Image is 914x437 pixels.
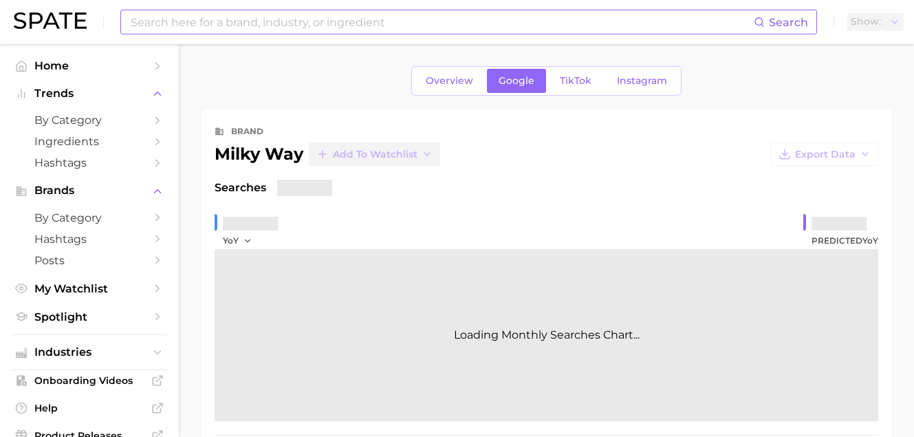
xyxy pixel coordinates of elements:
a: Home [11,55,168,76]
span: YoY [862,235,878,246]
span: Onboarding Videos [34,374,144,387]
a: Ingredients [11,131,168,152]
a: Google [487,69,546,93]
a: Help [11,398,168,418]
span: Predicted [812,233,878,249]
span: by Category [34,114,144,127]
span: Help [34,402,144,414]
button: Export Data [771,142,878,166]
span: Ingredients [34,135,144,148]
span: Industries [34,346,144,359]
a: Instagram [605,69,679,93]
span: Google [499,75,534,87]
a: Spotlight [11,306,168,328]
a: Hashtags [11,228,168,250]
span: by Category [34,211,144,224]
span: TikTok [560,75,591,87]
button: Show [847,13,904,31]
span: Hashtags [34,233,144,246]
div: Loading Monthly Searches Chart... [215,249,878,421]
span: Show [851,18,881,25]
span: Hashtags [34,156,144,169]
span: Brands [34,184,144,197]
span: Overview [426,75,473,87]
span: Spotlight [34,310,144,323]
div: milky way [215,146,303,162]
div: brand [231,123,263,140]
a: Hashtags [11,152,168,173]
a: by Category [11,207,168,228]
a: Posts [11,250,168,271]
button: Brands [11,180,168,201]
span: Search [769,16,808,29]
span: Searches [215,180,266,196]
a: Onboarding Videos [11,370,168,391]
span: My Watchlist [34,282,144,295]
a: Overview [414,69,485,93]
span: Trends [34,87,144,100]
img: SPATE [14,12,87,29]
button: YoY [223,233,252,249]
a: My Watchlist [11,278,168,299]
span: Instagram [617,75,667,87]
span: Posts [34,254,144,267]
input: Search here for a brand, industry, or ingredient [129,10,754,34]
button: Trends [11,83,168,104]
a: TikTok [548,69,603,93]
button: Add to Watchlist [309,142,440,166]
button: Industries [11,342,168,363]
span: Export Data [795,149,856,160]
a: by Category [11,109,168,131]
span: Add to Watchlist [333,149,417,160]
span: YoY [223,235,239,246]
span: Home [34,59,144,72]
